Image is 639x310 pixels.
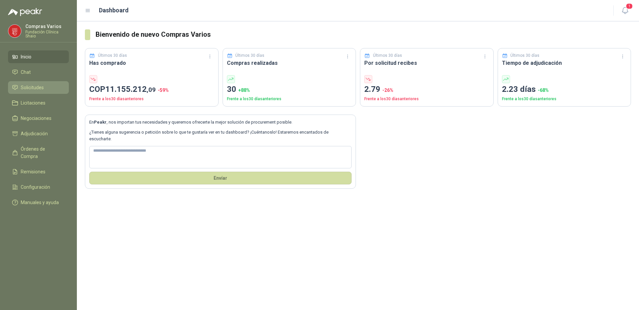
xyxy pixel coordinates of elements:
[21,115,51,122] span: Negociaciones
[89,119,352,126] p: En , nos importan tus necesidades y queremos ofrecerte la mejor solución de procurement posible.
[21,53,31,60] span: Inicio
[8,181,69,193] a: Configuración
[8,112,69,125] a: Negociaciones
[21,183,50,191] span: Configuración
[8,8,42,16] img: Logo peakr
[8,165,69,178] a: Remisiones
[8,97,69,109] a: Licitaciones
[502,83,627,96] p: 2.23 días
[8,143,69,163] a: Órdenes de Compra
[382,88,393,93] span: -26 %
[8,196,69,209] a: Manuales y ayuda
[99,6,129,15] h1: Dashboard
[373,52,402,59] p: Últimos 30 días
[238,88,250,93] span: + 88 %
[94,120,107,125] b: Peakr
[235,52,264,59] p: Últimos 30 días
[8,50,69,63] a: Inicio
[364,96,489,102] p: Frente a los 30 días anteriores
[21,145,62,160] span: Órdenes de Compra
[510,52,539,59] p: Últimos 30 días
[158,88,169,93] span: -59 %
[21,68,31,76] span: Chat
[8,81,69,94] a: Solicitudes
[25,24,69,29] p: Compras Varios
[89,83,214,96] p: COP
[105,85,156,94] span: 11.155.212
[25,30,69,38] p: Fundación Clínica Shaio
[96,29,631,40] h3: Bienvenido de nuevo Compras Varios
[364,59,489,67] h3: Por solicitud recibes
[147,86,156,94] span: ,09
[502,96,627,102] p: Frente a los 30 días anteriores
[21,84,44,91] span: Solicitudes
[227,83,352,96] p: 30
[89,129,352,143] p: ¿Tienes alguna sugerencia o petición sobre lo que te gustaría ver en tu dashboard? ¡Cuéntanoslo! ...
[364,83,489,96] p: 2.79
[98,52,127,59] p: Últimos 30 días
[227,59,352,67] h3: Compras realizadas
[502,59,627,67] h3: Tiempo de adjudicación
[626,3,633,9] span: 1
[21,168,45,175] span: Remisiones
[8,25,21,37] img: Company Logo
[8,127,69,140] a: Adjudicación
[21,199,59,206] span: Manuales y ayuda
[227,96,352,102] p: Frente a los 30 días anteriores
[89,172,352,184] button: Envíar
[89,59,214,67] h3: Has comprado
[8,66,69,79] a: Chat
[21,99,45,107] span: Licitaciones
[21,130,48,137] span: Adjudicación
[538,88,549,93] span: -68 %
[619,5,631,17] button: 1
[89,96,214,102] p: Frente a los 30 días anteriores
